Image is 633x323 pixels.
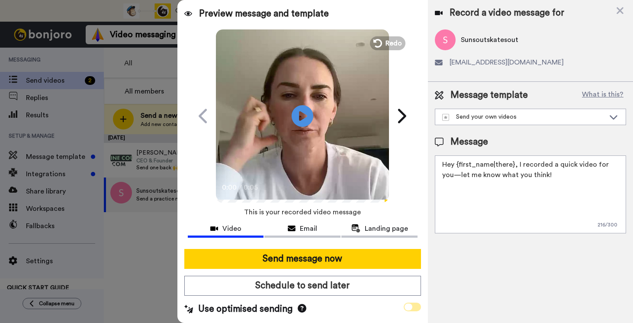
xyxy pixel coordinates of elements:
textarea: Hey {first_name|there}, I recorded a quick video for you—let me know what you think! [435,155,626,233]
span: 0:05 [244,182,259,193]
button: What is this? [579,89,626,102]
button: Schedule to send later [184,276,421,296]
button: Send message now [184,249,421,269]
span: Landing page [365,223,408,234]
span: This is your recorded video message [244,203,361,222]
span: / [239,182,242,193]
span: 0:00 [222,182,237,193]
span: Video [222,223,241,234]
div: Send your own videos [442,113,605,121]
span: Use optimised sending [198,303,292,316]
span: Email [300,223,317,234]
span: Message [450,136,488,149]
span: Message template [450,89,528,102]
img: demo-template.svg [442,114,449,121]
